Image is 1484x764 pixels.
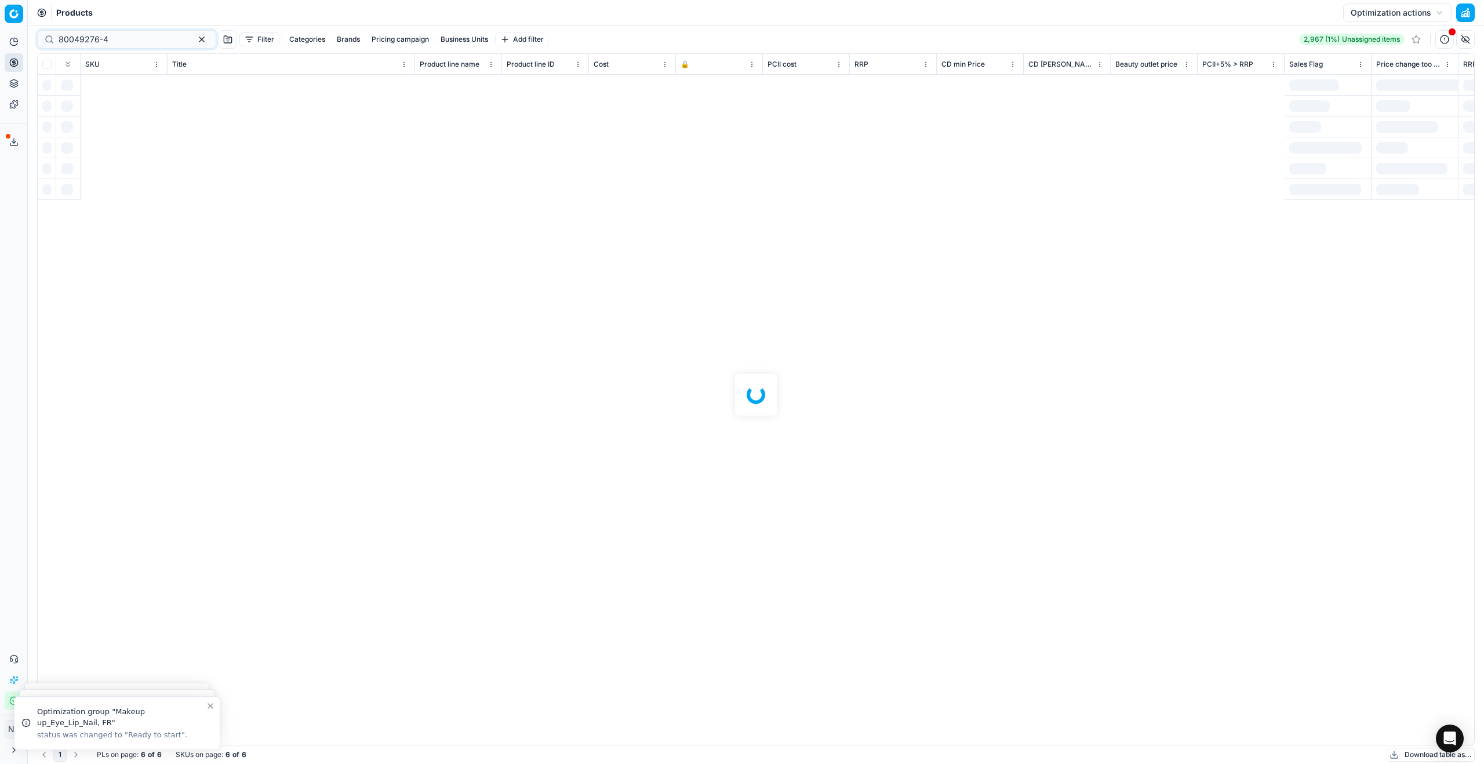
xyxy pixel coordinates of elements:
button: NK [5,720,23,738]
nav: breadcrumb [56,7,93,19]
div: status was changed to "Ready to start". [37,730,206,740]
button: Close toast [203,699,217,713]
div: Optimization group "Makeup up_Eye_Lip_Nail, FR" [37,706,206,729]
span: NK [5,721,23,738]
button: Optimization actions [1343,3,1452,22]
span: Products [56,7,93,19]
div: Open Intercom Messenger [1436,725,1464,752]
